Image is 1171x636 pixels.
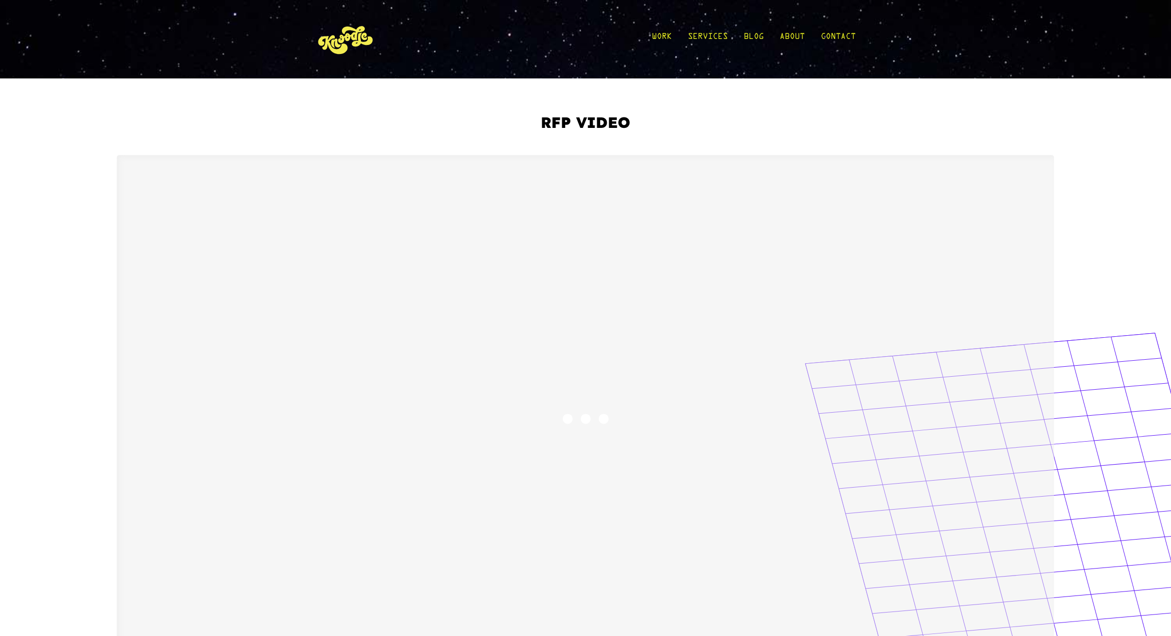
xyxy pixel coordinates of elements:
h2: RFP Video [324,113,848,139]
a: About [780,16,805,62]
img: KnoLogo(yellow) [316,16,376,62]
a: Contact [821,16,856,62]
a: Work [652,16,672,62]
a: Blog [744,16,764,62]
a: Services [688,16,728,62]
